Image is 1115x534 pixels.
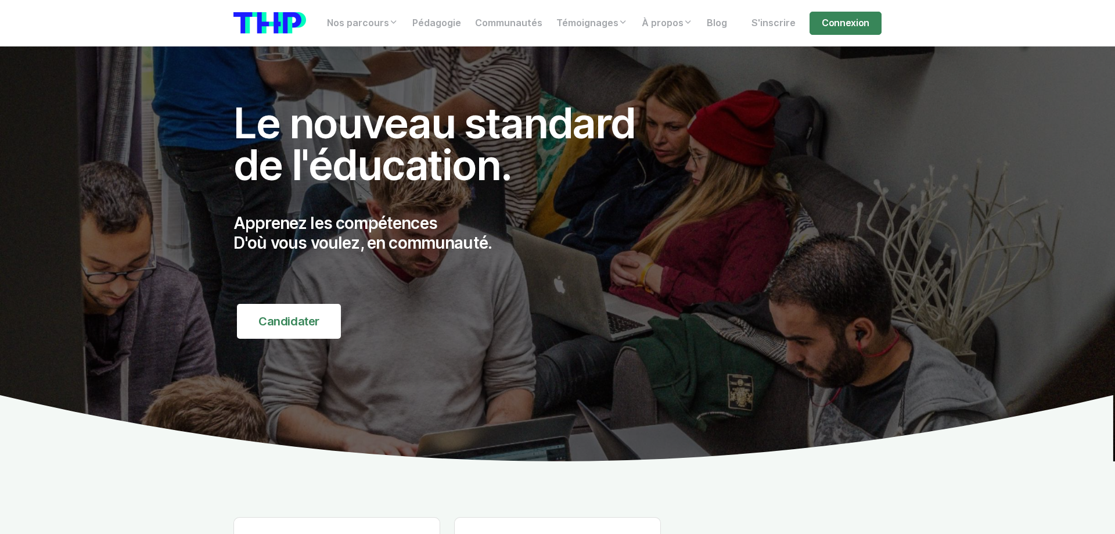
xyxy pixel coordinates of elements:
a: Connexion [810,12,882,35]
a: Nos parcours [320,12,405,35]
a: Témoignages [549,12,635,35]
p: Apprenez les compétences D'où vous voulez, en communauté. [233,214,661,253]
img: logo [233,12,306,34]
a: S'inscrire [744,12,803,35]
a: Communautés [468,12,549,35]
a: Blog [700,12,734,35]
h1: Le nouveau standard de l'éducation. [233,102,661,186]
a: À propos [635,12,700,35]
a: Pédagogie [405,12,468,35]
a: Candidater [237,304,341,339]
